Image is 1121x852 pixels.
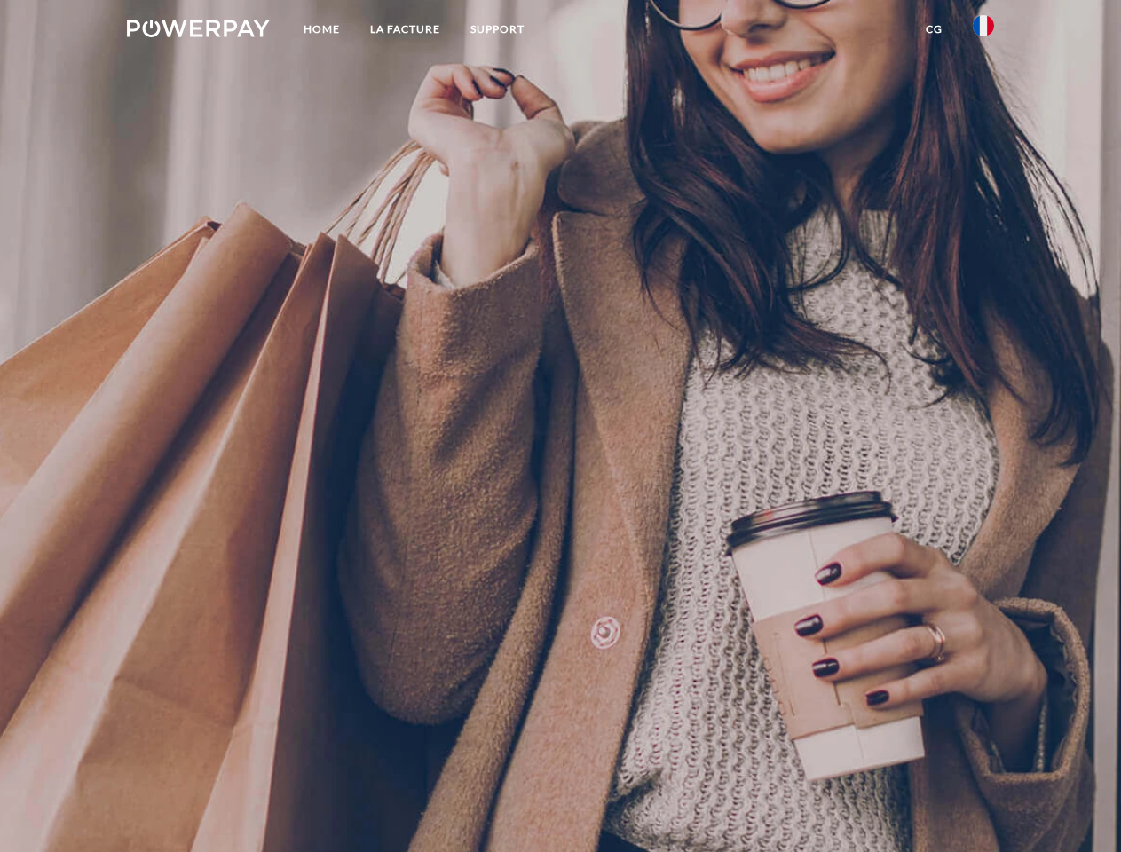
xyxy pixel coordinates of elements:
[455,13,540,45] a: Support
[127,20,270,37] img: logo-powerpay-white.svg
[355,13,455,45] a: LA FACTURE
[911,13,958,45] a: CG
[973,15,994,36] img: fr
[288,13,355,45] a: Home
